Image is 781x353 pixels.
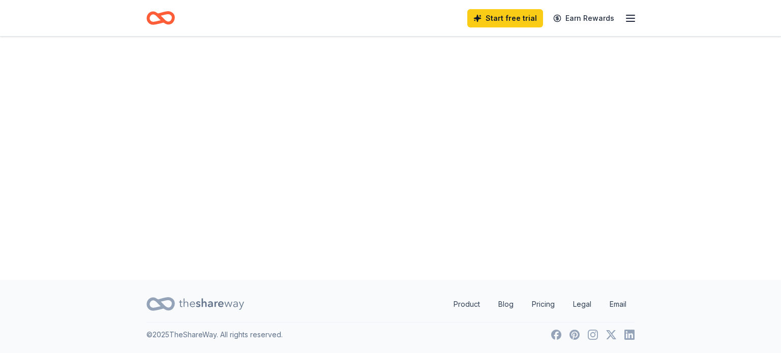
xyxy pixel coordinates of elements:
a: Product [445,294,488,314]
nav: quick links [445,294,635,314]
a: Earn Rewards [547,9,620,27]
a: Home [146,6,175,30]
a: Blog [490,294,522,314]
a: Email [602,294,635,314]
a: Legal [565,294,599,314]
p: © 2025 TheShareWay. All rights reserved. [146,329,283,341]
a: Pricing [524,294,563,314]
a: Start free trial [467,9,543,27]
